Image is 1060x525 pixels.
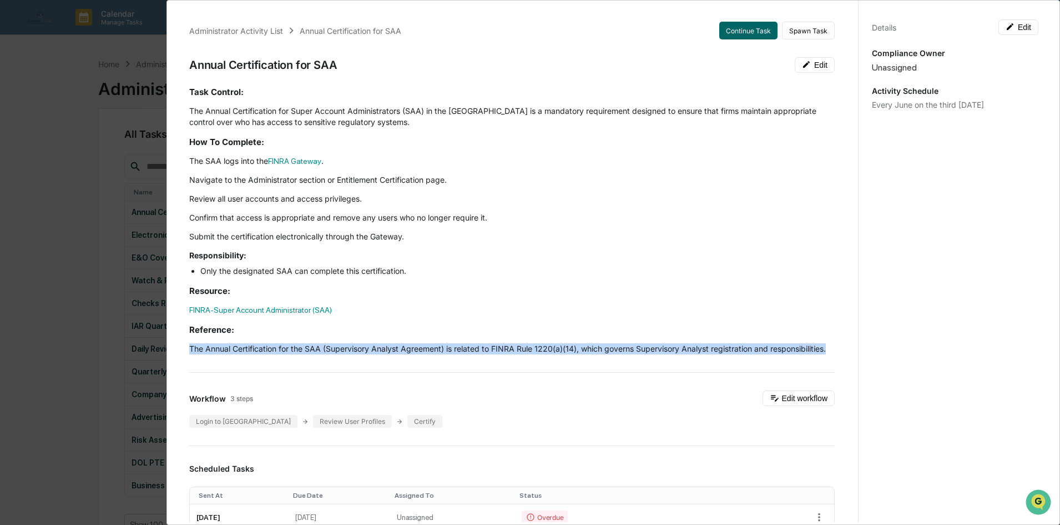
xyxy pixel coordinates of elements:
p: Navigate to the Administrator section or Entitlement Certification page. [189,174,835,186]
li: Only the designated SAA can complete this certification. [200,266,835,277]
div: Login to [GEOGRAPHIC_DATA] [189,415,297,428]
span: [DATE] [98,181,121,190]
div: Unassigned [872,62,1038,73]
div: Annual Certification for SAA [189,58,337,72]
img: 1746055101610-c473b297-6a78-478c-a979-82029cc54cd1 [22,182,31,191]
div: Toggle SortBy [519,492,755,499]
img: 1746055101610-c473b297-6a78-478c-a979-82029cc54cd1 [22,152,31,161]
iframe: Open customer support [1024,488,1054,518]
span: Pylon [110,276,134,284]
a: Powered byPylon [78,275,134,284]
p: Activity Schedule [872,86,1038,96]
h3: Scheduled Tasks [189,464,835,473]
div: Overdue [522,511,568,524]
div: Annual Certification for SAA [300,26,401,36]
div: Administrator Activity List [189,26,283,36]
span: 3 steps [230,394,253,403]
span: [PERSON_NAME] [34,181,90,190]
img: Jack Rasmussen [11,171,29,188]
strong: How To Complete: [189,137,264,147]
p: Compliance Owner [872,48,1038,58]
a: 🔎Data Lookup [7,244,74,264]
p: How can we help? [11,23,202,41]
span: Data Lookup [22,248,70,259]
img: 8933085812038_c878075ebb4cc5468115_72.jpg [23,85,43,105]
p: The Annual Certification for Super Account Administrators (SAA) in the [GEOGRAPHIC_DATA] is a man... [189,106,835,128]
button: Edit [998,19,1038,35]
a: FINRA Gateway [268,157,321,166]
button: Continue Task [719,22,778,39]
button: Edit [795,57,835,73]
div: Review User Profiles [313,415,392,428]
strong: Task Control: [189,87,244,97]
span: Preclearance [22,227,72,238]
strong: Responsibility: [189,251,246,260]
button: Spawn Task [782,22,835,39]
span: • [92,151,96,160]
div: Certify [407,415,442,428]
p: Review all user accounts and access privileges. [189,193,835,204]
span: [DATE] [98,151,121,160]
span: [PERSON_NAME] [34,151,90,160]
a: 🖐️Preclearance [7,223,76,243]
a: FINRA-Super Account Administrator (SAA) [189,306,332,314]
p: The Annual Certification for the SAA (Supervisory Analyst Agreement) is related to FINRA Rule 122... [189,343,835,354]
button: Start new chat [189,88,202,102]
div: 🖐️ [11,228,20,237]
button: Edit workflow [763,391,835,406]
button: See all [172,121,202,134]
div: 🔎 [11,249,20,258]
strong: Resource: [189,286,230,296]
a: 🗄️Attestations [76,223,142,243]
div: Toggle SortBy [199,492,284,499]
p: The SAA logs into the . [189,156,835,167]
img: Jack Rasmussen [11,141,29,158]
div: 🗄️ [80,228,89,237]
div: Toggle SortBy [395,492,511,499]
div: We're available if you need us! [50,96,153,105]
div: Every June on the third [DATE] [872,100,1038,109]
span: Workflow [189,394,226,403]
div: Toggle SortBy [293,492,386,499]
span: Attestations [92,227,138,238]
p: Confirm that access is appropriate and remove any users who no longer require it. [189,212,835,223]
img: 1746055101610-c473b297-6a78-478c-a979-82029cc54cd1 [11,85,31,105]
strong: Reference: [189,324,234,335]
div: Start new chat [50,85,182,96]
p: Submit the certification electronically through the Gateway. [189,231,835,242]
span: • [92,181,96,190]
div: Past conversations [11,123,74,132]
div: Details [872,23,896,32]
